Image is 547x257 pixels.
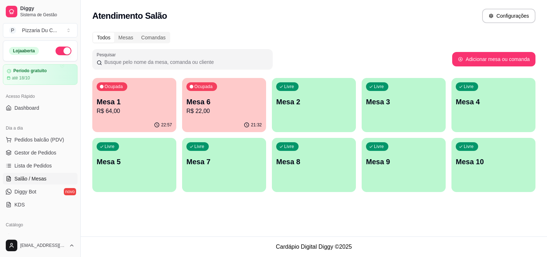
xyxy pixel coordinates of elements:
div: Acesso Rápido [3,91,78,102]
p: Livre [464,144,474,149]
a: Período gratuitoaté 18/10 [3,64,78,85]
a: Gestor de Pedidos [3,147,78,158]
button: Pedidos balcão (PDV) [3,134,78,145]
a: Lista de Pedidos [3,160,78,171]
span: Pedidos balcão (PDV) [14,136,64,143]
h2: Atendimento Salão [92,10,167,22]
span: Diggy [20,5,75,12]
div: Catálogo [3,219,78,231]
button: OcupadaMesa 6R$ 22,0021:32 [182,78,266,132]
p: Mesa 7 [186,157,262,167]
p: Ocupada [194,84,213,90]
p: Livre [105,144,115,149]
button: LivreMesa 4 [451,78,535,132]
div: Dia a dia [3,122,78,134]
div: Pizzaria Du C ... [22,27,57,34]
p: Mesa 9 [366,157,441,167]
button: LivreMesa 3 [362,78,446,132]
p: Mesa 10 [456,157,531,167]
button: Adicionar mesa ou comanda [452,52,535,66]
p: Livre [284,84,294,90]
button: LivreMesa 9 [362,138,446,192]
a: DiggySistema de Gestão [3,3,78,20]
p: Ocupada [105,84,123,90]
span: Lista de Pedidos [14,162,52,169]
span: Salão / Mesas [14,175,47,182]
a: KDS [3,199,78,210]
button: LivreMesa 5 [92,138,176,192]
a: Salão / Mesas [3,173,78,184]
p: Mesa 3 [366,97,441,107]
p: 22:57 [161,122,172,128]
p: Mesa 2 [276,97,352,107]
div: Mesas [114,32,137,43]
button: LivreMesa 8 [272,138,356,192]
p: Livre [374,144,384,149]
a: Diggy Botnovo [3,186,78,197]
p: Livre [284,144,294,149]
p: Livre [374,84,384,90]
p: Mesa 4 [456,97,531,107]
button: Select a team [3,23,78,38]
span: P [9,27,16,34]
button: LivreMesa 2 [272,78,356,132]
a: Dashboard [3,102,78,114]
button: OcupadaMesa 1R$ 64,0022:57 [92,78,176,132]
button: [EMAIL_ADDRESS][DOMAIN_NAME] [3,237,78,254]
p: 21:32 [251,122,262,128]
article: até 18/10 [12,75,30,81]
div: Todos [93,32,114,43]
p: Mesa 8 [276,157,352,167]
p: Mesa 5 [97,157,172,167]
p: Livre [194,144,204,149]
input: Pesquisar [102,58,268,66]
span: Dashboard [14,104,39,112]
span: Sistema de Gestão [20,12,75,18]
div: Loja aberta [9,47,39,55]
label: Pesquisar [97,52,118,58]
div: Comandas [137,32,170,43]
span: KDS [14,201,25,208]
article: Período gratuito [13,68,47,74]
button: Configurações [482,9,535,23]
p: Livre [464,84,474,90]
p: Mesa 6 [186,97,262,107]
p: R$ 64,00 [97,107,172,116]
p: Mesa 1 [97,97,172,107]
span: Diggy Bot [14,188,36,195]
a: Produtos [3,231,78,242]
span: [EMAIL_ADDRESS][DOMAIN_NAME] [20,243,66,248]
button: Alterar Status [56,47,71,55]
button: LivreMesa 10 [451,138,535,192]
span: Produtos [14,233,35,240]
button: LivreMesa 7 [182,138,266,192]
p: R$ 22,00 [186,107,262,116]
span: Gestor de Pedidos [14,149,56,156]
footer: Cardápio Digital Diggy © 2025 [81,236,547,257]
